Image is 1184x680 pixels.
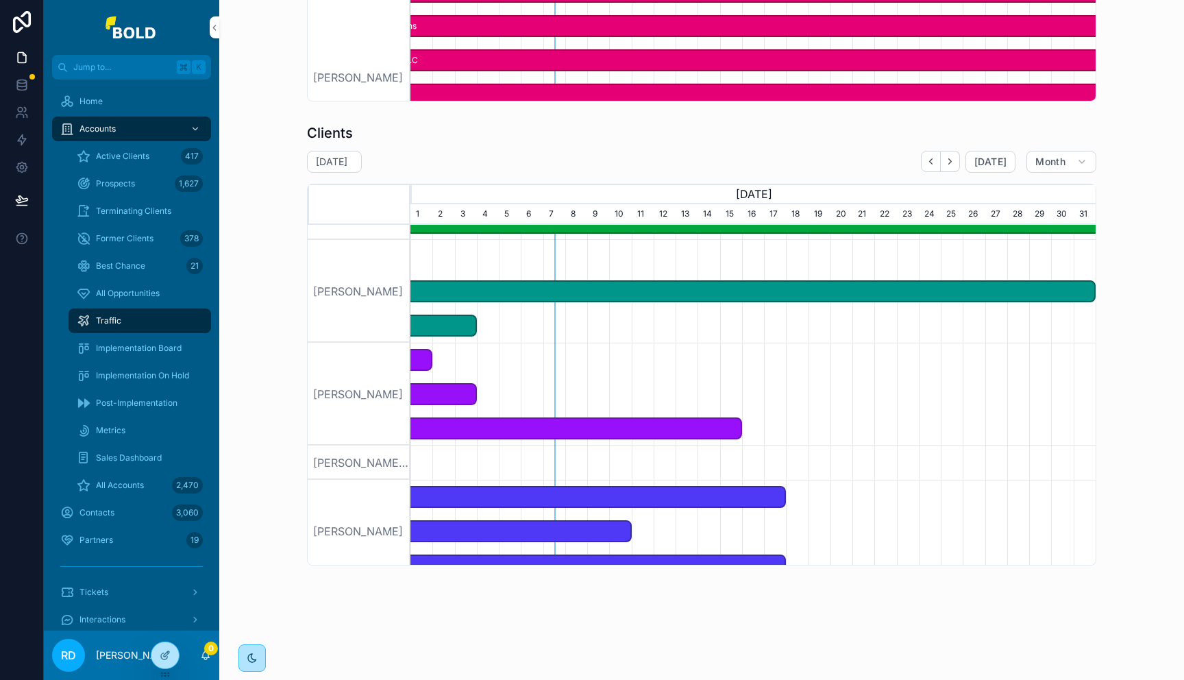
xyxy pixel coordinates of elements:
[632,204,654,225] div: 11
[69,391,211,415] a: Post-Implementation
[316,155,347,169] h2: [DATE]
[96,288,160,299] span: All Opportunities
[69,171,211,196] a: Prospects1,627
[432,204,454,225] div: 2
[609,204,631,225] div: 10
[764,204,786,225] div: 17
[96,398,177,409] span: Post-Implementation
[1007,204,1029,225] div: 28
[79,614,125,625] span: Interactions
[96,452,162,463] span: Sales Dashboard
[587,204,609,225] div: 9
[455,204,477,225] div: 3
[1051,204,1073,225] div: 30
[308,343,410,446] div: [PERSON_NAME]
[307,123,353,143] h1: Clients
[941,204,963,225] div: 25
[308,480,410,583] div: [PERSON_NAME]
[175,175,203,192] div: 1,627
[477,204,499,225] div: 4
[963,204,985,225] div: 26
[96,370,189,381] span: Implementation On Hold
[308,446,410,480] div: [PERSON_NAME], [PERSON_NAME]
[172,477,203,494] div: 2,470
[44,80,219,631] div: scrollable content
[874,204,896,225] div: 22
[96,178,135,189] span: Prospects
[79,535,113,546] span: Partners
[96,648,175,662] p: [PERSON_NAME]
[308,240,410,343] div: [PERSON_NAME]
[720,204,742,225] div: 15
[96,480,144,491] span: All Accounts
[52,607,211,632] a: Interactions
[52,55,211,80] button: Jump to...K
[69,254,211,278] a: Best Chance21
[96,260,145,271] span: Best Chance
[186,258,203,274] div: 21
[79,123,116,134] span: Accounts
[186,532,203,548] div: 19
[69,418,211,443] a: Metrics
[193,62,204,73] span: K
[96,206,171,217] span: Terminating Clients
[96,233,153,244] span: Former Clients
[73,62,171,73] span: Jump to...
[499,204,521,225] div: 5
[654,204,676,225] div: 12
[410,184,1096,204] div: [DATE]
[985,204,1007,225] div: 27
[69,144,211,169] a: Active Clients417
[897,204,919,225] div: 23
[69,473,211,498] a: All Accounts2,470
[69,336,211,361] a: Implementation Board
[181,148,203,165] div: 417
[852,204,874,225] div: 21
[79,587,108,598] span: Tickets
[974,156,1007,168] span: [DATE]
[698,204,719,225] div: 14
[786,204,808,225] div: 18
[1074,204,1096,225] div: 31
[830,204,852,225] div: 20
[52,500,211,525] a: Contacts3,060
[965,151,1015,173] button: [DATE]
[1029,204,1051,225] div: 29
[96,425,125,436] span: Metrics
[96,315,121,326] span: Traffic
[543,204,565,225] div: 7
[52,528,211,552] a: Partners19
[69,226,211,251] a: Former Clients378
[69,281,211,306] a: All Opportunities
[919,204,941,225] div: 24
[79,507,114,518] span: Contacts
[172,505,203,521] div: 3,060
[61,647,76,664] span: RD
[69,308,211,333] a: Traffic
[1035,156,1065,168] span: Month
[69,446,211,470] a: Sales Dashboard
[52,117,211,141] a: Accounts
[742,204,764,225] div: 16
[69,199,211,223] a: Terminating Clients
[676,204,698,225] div: 13
[521,204,543,225] div: 6
[52,89,211,114] a: Home
[410,204,432,225] div: 1
[96,343,182,354] span: Implementation Board
[79,96,103,107] span: Home
[180,230,203,247] div: 378
[565,204,587,225] div: 8
[204,642,218,655] span: 0
[106,16,158,38] img: App logo
[809,204,830,225] div: 19
[1026,151,1096,173] button: Month
[96,151,149,162] span: Active Clients
[69,363,211,388] a: Implementation On Hold
[52,580,211,605] a: Tickets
